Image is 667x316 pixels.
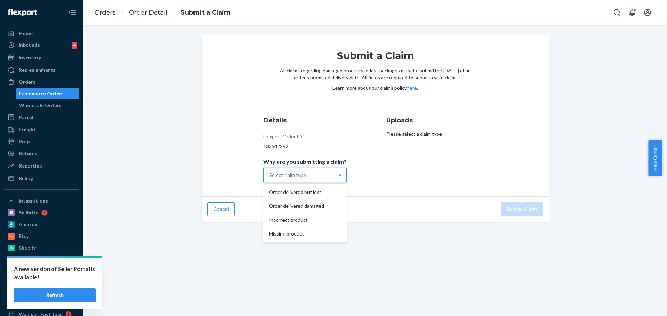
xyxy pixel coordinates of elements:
[4,148,79,159] a: Returns
[263,116,347,125] h3: Details
[19,30,33,37] div: Home
[19,150,37,157] div: Returns
[19,209,39,216] div: Sellbrite
[280,49,471,67] h1: Submit a Claim
[263,158,347,165] p: Why are you submitting a claim?
[501,202,543,216] button: Review Claim
[4,124,79,135] a: Freight
[8,9,37,16] img: Flexport logo
[19,221,38,228] div: Amazon
[4,254,79,265] a: Walmart
[4,52,79,63] a: Inventory
[19,245,36,251] div: Shopify
[4,76,79,87] a: Orders
[4,219,79,230] a: Amazon
[4,195,79,206] button: Integrations
[19,90,64,97] div: Ecommerce Orders
[16,100,80,111] a: Wholesale Orders
[263,133,302,143] div: Flexport Order ID
[19,42,40,49] div: Inbounds
[4,207,79,218] a: Sellbrite
[14,265,96,281] p: A new version of Seller Portal is available!
[207,202,235,216] button: Cancel
[16,88,80,99] a: Ecommerce Orders
[265,213,345,227] div: Incorrect product
[641,6,654,19] button: Open account menu
[263,143,347,150] div: 133542292
[19,78,35,85] div: Orders
[181,9,231,16] a: Submit a Claim
[72,42,77,49] div: 4
[265,185,345,199] div: Order delivered but lost
[14,288,96,302] button: Refresh
[265,199,345,213] div: Order delivered damaged
[407,85,417,91] a: here
[4,136,79,147] a: Prep
[4,242,79,254] a: Shopify
[4,173,79,184] a: Billing
[280,85,471,92] p: Learn more about our claims policy .
[610,6,624,19] button: Open Search Box
[19,233,29,240] div: Etsy
[4,266,79,277] a: BigCommerce
[19,175,33,182] div: Billing
[129,9,167,16] a: Order Detail
[4,65,79,76] a: Replenishments
[386,130,487,137] p: Please select a claim type
[265,227,345,241] div: Missing product
[4,231,79,242] a: Etsy
[19,162,42,169] div: Reporting
[4,28,79,39] a: Home
[648,140,662,176] button: Help Center
[19,67,56,74] div: Replenishments
[94,9,116,16] a: Orders
[4,112,79,123] a: Parcel
[4,297,79,308] button: Fast Tags
[4,280,79,288] a: Add Integration
[89,2,236,23] ol: breadcrumbs
[269,172,306,179] div: Select claim type
[19,138,30,145] div: Prep
[625,6,639,19] button: Open notifications
[65,6,79,19] button: Close Navigation
[19,54,41,61] div: Inventory
[4,160,79,171] a: Reporting
[19,197,48,204] div: Integrations
[386,116,487,125] h3: Uploads
[19,114,33,121] div: Parcel
[19,126,36,133] div: Freight
[19,102,61,109] div: Wholesale Orders
[4,40,79,51] a: Inbounds4
[280,67,471,81] p: All claims regarding damaged products or lost packages must be submitted [DATE] of an order’s pro...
